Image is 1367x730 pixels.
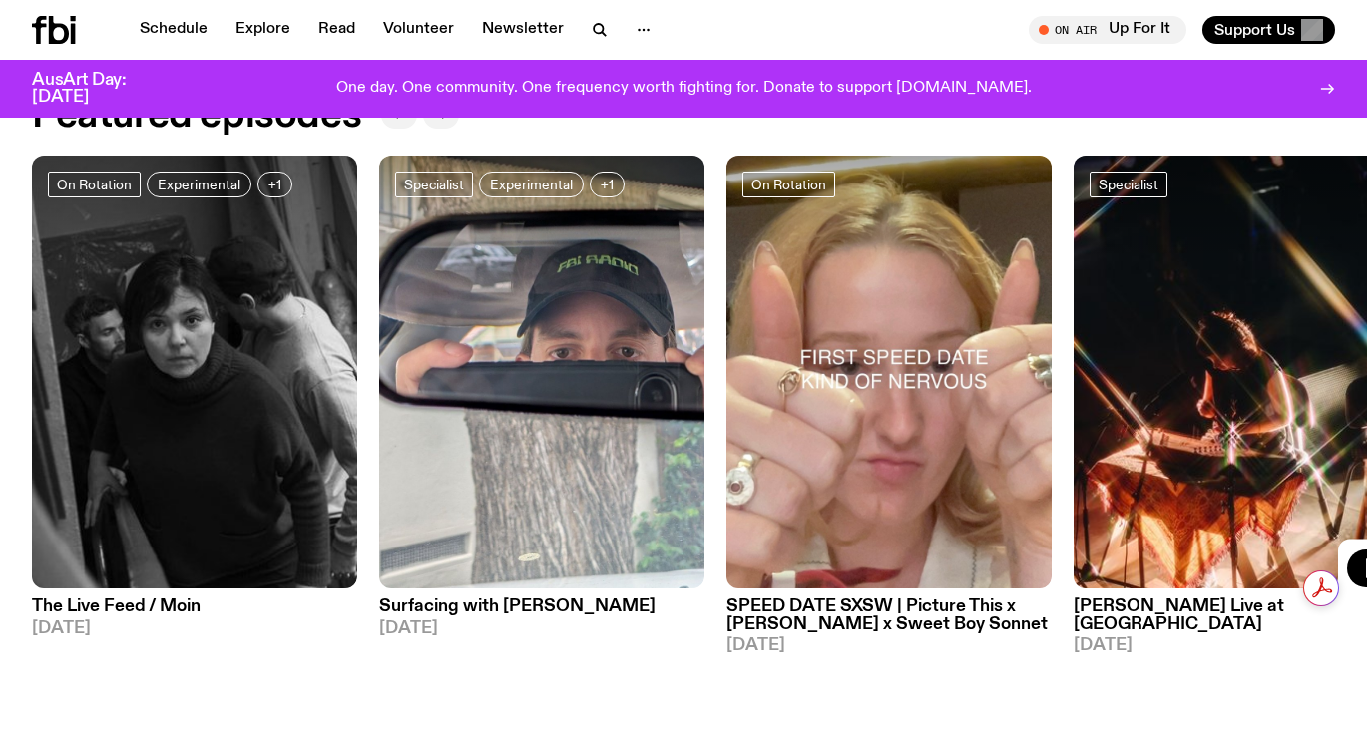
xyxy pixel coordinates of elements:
[590,172,625,197] button: +1
[268,177,281,191] span: +1
[726,637,1052,654] span: [DATE]
[1090,172,1167,197] a: Specialist
[48,172,141,197] a: On Rotation
[32,598,357,615] h3: The Live Feed / Moin
[128,16,220,44] a: Schedule
[32,98,361,134] h2: Featured episodes
[257,172,292,197] button: +1
[32,588,357,636] a: The Live Feed / Moin[DATE]
[1099,177,1158,191] span: Specialist
[32,156,357,589] img: A black and white image of moin on stairs, looking up at the camera.
[32,72,160,106] h3: AusArt Day: [DATE]
[1214,21,1295,39] span: Support Us
[379,620,704,637] span: [DATE]
[32,620,357,637] span: [DATE]
[57,177,132,191] span: On Rotation
[147,172,251,197] a: Experimental
[742,172,835,197] a: On Rotation
[379,598,704,615] h3: Surfacing with [PERSON_NAME]
[371,16,466,44] a: Volunteer
[224,16,302,44] a: Explore
[751,177,826,191] span: On Rotation
[336,80,1032,98] p: One day. One community. One frequency worth fighting for. Donate to support [DOMAIN_NAME].
[726,588,1052,653] a: SPEED DATE SXSW | Picture This x [PERSON_NAME] x Sweet Boy Sonnet[DATE]
[1202,16,1335,44] button: Support Us
[395,172,473,197] a: Specialist
[379,588,704,636] a: Surfacing with [PERSON_NAME][DATE]
[306,16,367,44] a: Read
[404,177,464,191] span: Specialist
[479,172,584,197] a: Experimental
[726,598,1052,632] h3: SPEED DATE SXSW | Picture This x [PERSON_NAME] x Sweet Boy Sonnet
[1029,16,1186,44] button: On AirUp For It
[490,177,573,191] span: Experimental
[601,177,614,191] span: +1
[158,177,240,191] span: Experimental
[470,16,576,44] a: Newsletter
